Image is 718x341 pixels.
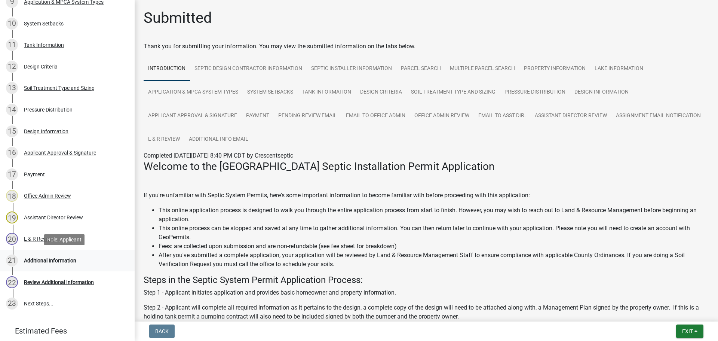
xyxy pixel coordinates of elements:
[144,42,709,51] div: Thank you for submitting your information. You may view the submitted information on the tabs below.
[6,125,18,137] div: 15
[6,168,18,180] div: 17
[570,80,633,104] a: Design Information
[24,85,95,91] div: Soil Treatment Type and Sizing
[410,104,474,128] a: Office Admin Review
[144,275,709,286] h4: Steps in the Septic System Permit Application Process:
[149,325,175,338] button: Back
[519,57,590,81] a: Property Information
[6,255,18,267] div: 21
[530,104,611,128] a: Assistant Director Review
[144,9,212,27] h1: Submitted
[144,288,709,297] p: Step 1 - Applicant initiates application and provides basic homeowner and property information.
[611,104,705,128] a: Assignment Email Notification
[474,104,530,128] a: Email to Asst Dir.
[24,258,76,263] div: Additional Information
[144,303,709,321] p: Step 2 - Applicant will complete all required information as it pertains to the design, a complet...
[24,215,83,220] div: Assistant Director Review
[24,150,96,155] div: Applicant Approval & Signature
[144,57,190,81] a: Introduction
[6,233,18,245] div: 20
[298,80,356,104] a: Tank Information
[6,104,18,116] div: 14
[144,160,709,173] h3: Welcome to the [GEOGRAPHIC_DATA] Septic Installation Permit Application
[144,128,184,152] a: L & R Review
[6,147,18,159] div: 16
[24,129,68,134] div: Design Information
[6,82,18,94] div: 13
[590,57,648,81] a: Lake Information
[144,80,243,104] a: Application & MPCA System Types
[500,80,570,104] a: Pressure Distribution
[24,280,94,285] div: Review Additional Information
[24,42,64,48] div: Tank Information
[243,80,298,104] a: System Setbacks
[144,104,242,128] a: Applicant Approval & Signature
[159,206,709,224] li: This online application process is designed to walk you through the entire application process fr...
[242,104,274,128] a: Payment
[682,328,693,334] span: Exit
[144,191,709,200] p: If you're unfamiliar with Septic System Permits, here's some important information to become fami...
[6,18,18,30] div: 10
[24,64,58,69] div: Design Criteria
[396,57,445,81] a: Parcel search
[44,234,85,245] div: Role: Applicant
[24,236,53,241] div: L & R Review
[184,128,253,152] a: Additional info email
[6,39,18,51] div: 11
[445,57,519,81] a: Multiple Parcel Search
[676,325,703,338] button: Exit
[159,251,709,269] li: After you've submitted a complete application, your application will be reviewed by Land & Resour...
[24,172,45,177] div: Payment
[159,224,709,242] li: This online process can be stopped and saved at any time to gather additional information. You ca...
[6,276,18,288] div: 22
[24,21,64,26] div: System Setbacks
[307,57,396,81] a: Septic Installer Information
[406,80,500,104] a: Soil Treatment Type and Sizing
[6,298,18,310] div: 23
[356,80,406,104] a: Design Criteria
[155,328,169,334] span: Back
[190,57,307,81] a: Septic Design Contractor Information
[24,193,71,198] div: Office Admin Review
[341,104,410,128] a: Email to Office Admin
[6,211,18,223] div: 19
[159,242,709,251] li: Fees: are collected upon submission and are non-refundable (see fee sheet for breakdown)
[6,61,18,73] div: 12
[144,152,293,159] span: Completed [DATE][DATE] 8:40 PM CDT by Crescentseptic
[274,104,341,128] a: Pending review Email
[24,107,73,112] div: Pressure Distribution
[6,190,18,202] div: 18
[6,323,123,338] a: Estimated Fees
